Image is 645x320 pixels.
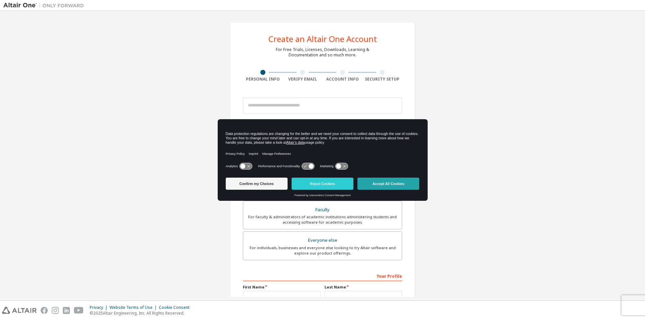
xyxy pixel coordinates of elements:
div: Everyone else [247,236,398,245]
div: For individuals, businesses and everyone else looking to try Altair software and explore our prod... [247,245,398,256]
div: Your Profile [243,270,402,281]
label: Last Name [325,284,402,290]
div: Security Setup [362,77,402,82]
img: linkedin.svg [63,307,70,314]
div: Personal Info [243,77,283,82]
p: © 2025 Altair Engineering, Inc. All Rights Reserved. [90,310,193,316]
img: Altair One [3,2,87,9]
img: altair_logo.svg [2,307,37,314]
div: Cookie Consent [159,305,193,310]
div: Account Info [322,77,362,82]
div: Privacy [90,305,110,310]
img: youtube.svg [74,307,84,314]
div: For Free Trials, Licenses, Downloads, Learning & Documentation and so much more. [276,47,369,58]
div: Verify Email [283,77,323,82]
img: instagram.svg [52,307,59,314]
div: Faculty [247,205,398,215]
label: First Name [243,284,320,290]
div: Website Terms of Use [110,305,159,310]
img: facebook.svg [41,307,48,314]
div: For faculty & administrators of academic institutions administering students and accessing softwa... [247,214,398,225]
div: Create an Altair One Account [268,35,377,43]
